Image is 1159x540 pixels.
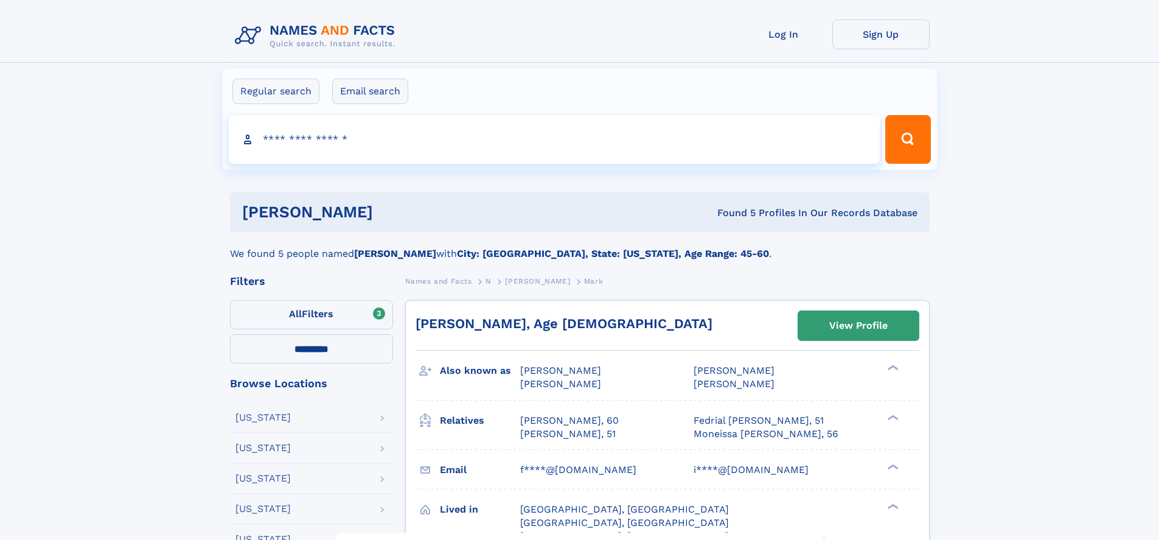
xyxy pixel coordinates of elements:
[694,414,824,427] a: Fedrial [PERSON_NAME], 51
[235,443,291,453] div: [US_STATE]
[486,277,492,286] span: N
[440,499,520,520] h3: Lived in
[885,115,930,164] button: Search Button
[520,427,616,441] a: [PERSON_NAME], 51
[440,460,520,480] h3: Email
[230,276,393,287] div: Filters
[520,503,729,515] span: [GEOGRAPHIC_DATA], [GEOGRAPHIC_DATA]
[440,360,520,381] h3: Also known as
[505,273,570,289] a: [PERSON_NAME]
[584,277,603,286] span: Mark
[440,410,520,431] h3: Relatives
[520,414,619,427] a: [PERSON_NAME], 60
[457,248,769,259] b: City: [GEOGRAPHIC_DATA], State: [US_STATE], Age Range: 45-60
[289,308,302,320] span: All
[230,19,405,52] img: Logo Names and Facts
[235,504,291,514] div: [US_STATE]
[332,79,408,104] label: Email search
[520,517,729,528] span: [GEOGRAPHIC_DATA], [GEOGRAPHIC_DATA]
[405,273,472,289] a: Names and Facts
[232,79,319,104] label: Regular search
[230,232,930,261] div: We found 5 people named with .
[829,312,888,340] div: View Profile
[798,311,919,340] a: View Profile
[520,365,601,376] span: [PERSON_NAME]
[885,413,899,421] div: ❯
[486,273,492,289] a: N
[520,378,601,390] span: [PERSON_NAME]
[505,277,570,286] span: [PERSON_NAME]
[694,427,838,441] a: Moneissa [PERSON_NAME], 56
[235,474,291,483] div: [US_STATE]
[694,378,774,390] span: [PERSON_NAME]
[694,365,774,376] span: [PERSON_NAME]
[832,19,930,49] a: Sign Up
[885,364,899,372] div: ❯
[735,19,832,49] a: Log In
[545,206,917,220] div: Found 5 Profiles In Our Records Database
[885,502,899,510] div: ❯
[354,248,436,259] b: [PERSON_NAME]
[230,300,393,329] label: Filters
[242,205,545,220] h1: [PERSON_NAME]
[229,115,880,164] input: search input
[235,413,291,423] div: [US_STATE]
[885,463,899,471] div: ❯
[416,316,712,331] a: [PERSON_NAME], Age [DEMOGRAPHIC_DATA]
[230,378,393,389] div: Browse Locations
